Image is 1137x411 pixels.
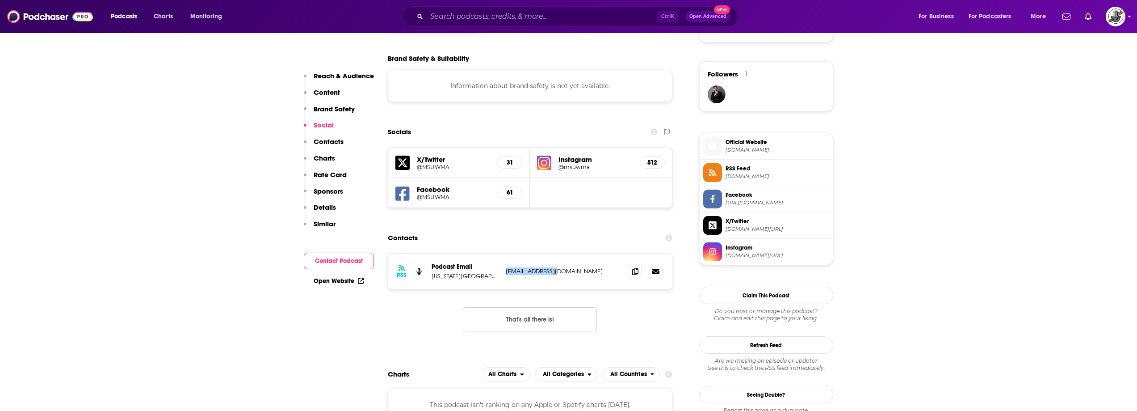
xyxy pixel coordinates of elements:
[603,367,660,381] button: open menu
[703,242,829,261] a: Instagram[DOMAIN_NAME][URL]
[558,164,633,170] a: @msuwma
[314,88,340,97] p: Content
[699,308,833,315] span: Do you host or manage this podcast?
[314,105,355,113] p: Brand Safety
[314,203,336,212] p: Details
[190,10,222,23] span: Monitoring
[647,159,657,166] h5: 512
[427,9,657,24] input: Search podcasts, credits, & more...
[726,191,829,199] span: Facebook
[726,138,829,146] span: Official Website
[699,308,833,322] div: Claim and edit this page to your liking.
[703,163,829,182] a: RSS Feed[DOMAIN_NAME]
[603,367,660,381] h2: Countries
[417,194,491,200] a: @MSUWMA
[699,287,833,304] button: Claim This Podcast
[304,88,340,105] button: Content
[726,217,829,225] span: X/Twitter
[535,367,597,381] button: open menu
[314,170,347,179] p: Rate Card
[488,371,516,377] span: All Charts
[304,187,343,203] button: Sponsors
[1059,9,1074,24] a: Show notifications dropdown
[388,54,469,63] h2: Brand Safety & Suitability
[481,367,530,381] button: open menu
[388,229,418,246] h2: Contacts
[537,156,551,170] img: iconImage
[417,155,491,164] h5: X/Twitter
[1106,7,1125,26] button: Show profile menu
[919,10,954,23] span: For Business
[1024,9,1057,24] button: open menu
[7,8,93,25] img: Podchaser - Follow, Share and Rate Podcasts
[304,253,374,269] button: Contact Podcast
[505,189,515,196] h5: 61
[463,307,597,331] button: Nothing here.
[505,159,515,166] h5: 31
[304,203,336,220] button: Details
[1081,9,1095,24] a: Show notifications dropdown
[432,272,499,280] p: [US_STATE][GEOGRAPHIC_DATA] Wealth Management Association
[304,154,335,170] button: Charts
[714,5,730,14] span: New
[703,190,829,208] a: Facebook[URL][DOMAIN_NAME]
[148,9,178,24] a: Charts
[610,371,647,377] span: All Countries
[689,14,726,19] span: Open Advanced
[481,367,530,381] h2: Platforms
[726,244,829,252] span: Instagram
[314,121,334,129] p: Social
[397,271,407,279] h3: RSS
[726,199,829,206] span: https://www.facebook.com/MSUWMA
[105,9,149,24] button: open menu
[388,70,673,102] div: Information about brand safety is not yet available.
[388,370,409,378] h2: Charts
[417,185,491,194] h5: Facebook
[417,164,491,170] a: @MSUWMA
[388,123,411,140] h2: Socials
[963,9,1024,24] button: open menu
[314,277,364,285] a: Open Website
[726,147,829,153] span: msuwma.com
[304,220,336,236] button: Similar
[506,267,622,275] p: [EMAIL_ADDRESS][DOMAIN_NAME]
[699,357,833,372] div: Are we missing an episode or update? Use this to check the RSS feed immediately.
[411,6,747,27] div: Search podcasts, credits, & more...
[314,72,374,80] p: Reach & Audience
[1031,10,1046,23] span: More
[685,11,730,22] button: Open AdvancedNew
[708,85,726,103] img: JohirMia
[304,72,374,88] button: Reach & Audience
[745,70,747,78] div: 1
[304,105,355,121] button: Brand Safety
[657,11,678,22] span: Ctrl K
[543,371,584,377] span: All Categories
[558,155,633,164] h5: Instagram
[111,10,137,23] span: Podcasts
[314,137,344,146] p: Contacts
[699,386,833,403] a: Seeing Double?
[314,220,336,228] p: Similar
[314,154,335,162] p: Charts
[726,165,829,173] span: RSS Feed
[184,9,234,24] button: open menu
[1106,7,1125,26] img: User Profile
[912,9,965,24] button: open menu
[304,170,347,187] button: Rate Card
[699,336,833,354] button: Refresh Feed
[969,10,1011,23] span: For Podcasters
[314,187,343,195] p: Sponsors
[708,70,738,78] span: Followers
[304,121,334,137] button: Social
[726,252,829,259] span: instagram.com/msuwma
[304,137,344,154] button: Contacts
[1106,7,1125,26] span: Logged in as PodProMaxBooking
[726,173,829,180] span: anchor.fm
[703,216,829,235] a: X/Twitter[DOMAIN_NAME][URL]
[726,226,829,233] span: twitter.com/MSUWMA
